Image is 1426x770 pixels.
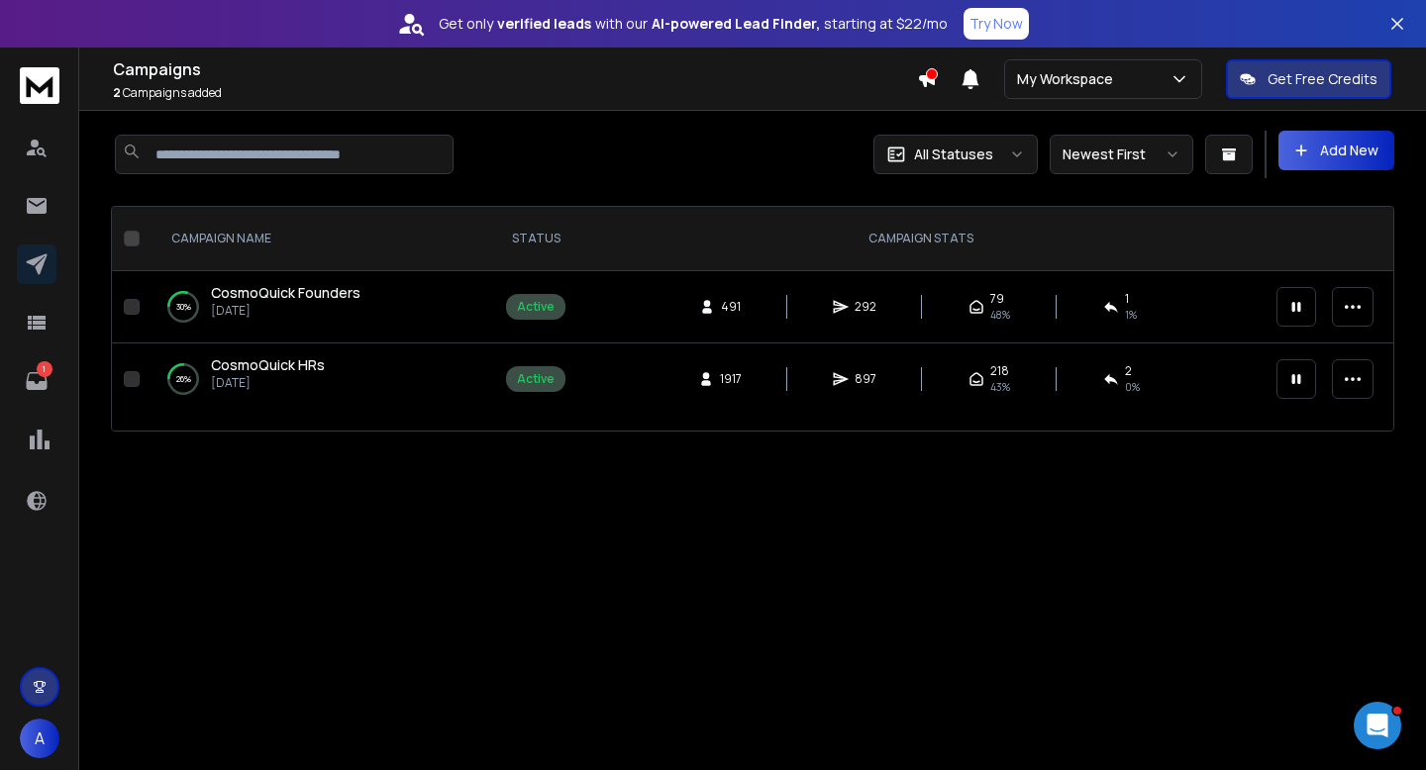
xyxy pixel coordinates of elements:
td: 26%CosmoQuick HRs[DATE] [148,343,494,416]
th: CAMPAIGN NAME [148,207,494,271]
span: 43 % [990,379,1010,395]
button: A [20,719,59,758]
span: 2 [113,84,121,101]
p: Get only with our starting at $22/mo [439,14,948,34]
button: Add New [1278,131,1394,170]
p: Campaigns added [113,85,917,101]
iframe: Intercom live chat [1354,702,1401,749]
p: [DATE] [211,303,360,319]
span: 491 [721,299,741,315]
strong: verified leads [497,14,591,34]
span: CosmoQuick HRs [211,355,325,374]
td: 30%CosmoQuick Founders[DATE] [148,271,494,343]
div: Active [517,299,555,315]
p: Get Free Credits [1268,69,1377,89]
div: Active [517,371,555,387]
p: 30 % [176,297,191,317]
strong: AI-powered Lead Finder, [652,14,820,34]
span: 1 [1125,291,1129,307]
span: 48 % [990,307,1010,323]
img: logo [20,67,59,104]
a: CosmoQuick Founders [211,283,360,303]
span: 0 % [1125,379,1140,395]
span: 2 [1125,363,1132,379]
span: 218 [990,363,1009,379]
span: 897 [855,371,876,387]
span: 79 [990,291,1004,307]
button: Get Free Credits [1226,59,1391,99]
span: 1917 [720,371,742,387]
th: STATUS [494,207,577,271]
button: Try Now [964,8,1029,40]
button: Newest First [1050,135,1193,174]
a: CosmoQuick HRs [211,355,325,375]
span: 292 [855,299,876,315]
p: 26 % [176,369,191,389]
h1: Campaigns [113,57,917,81]
span: 1 % [1125,307,1137,323]
a: 1 [17,361,56,401]
p: Try Now [969,14,1023,34]
p: My Workspace [1017,69,1121,89]
span: CosmoQuick Founders [211,283,360,302]
th: CAMPAIGN STATS [577,207,1265,271]
p: All Statuses [914,144,993,164]
p: [DATE] [211,375,325,391]
p: 1 [37,361,52,377]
